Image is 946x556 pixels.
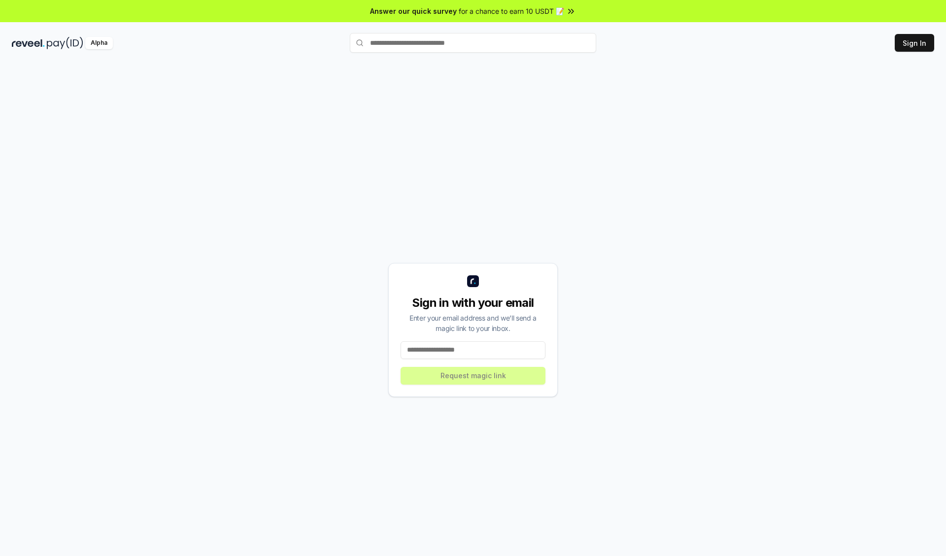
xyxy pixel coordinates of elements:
button: Sign In [895,34,934,52]
img: logo_small [467,275,479,287]
div: Enter your email address and we’ll send a magic link to your inbox. [401,313,545,333]
img: reveel_dark [12,37,45,49]
span: Answer our quick survey [370,6,457,16]
img: pay_id [47,37,83,49]
div: Alpha [85,37,113,49]
span: for a chance to earn 10 USDT 📝 [459,6,564,16]
div: Sign in with your email [401,295,545,311]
